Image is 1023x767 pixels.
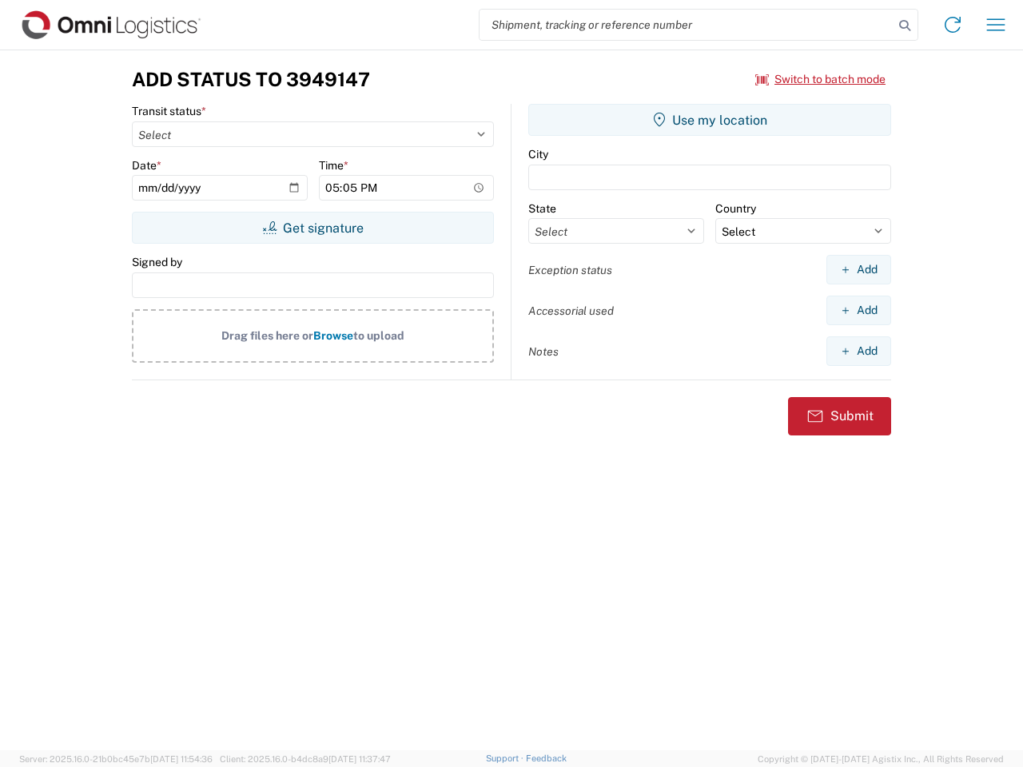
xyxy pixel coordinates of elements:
[353,329,404,342] span: to upload
[788,397,891,435] button: Submit
[528,104,891,136] button: Use my location
[132,68,370,91] h3: Add Status to 3949147
[528,147,548,161] label: City
[313,329,353,342] span: Browse
[826,255,891,284] button: Add
[132,104,206,118] label: Transit status
[715,201,756,216] label: Country
[528,304,614,318] label: Accessorial used
[221,329,313,342] span: Drag files here or
[480,10,894,40] input: Shipment, tracking or reference number
[528,201,556,216] label: State
[758,752,1004,766] span: Copyright © [DATE]-[DATE] Agistix Inc., All Rights Reserved
[132,255,182,269] label: Signed by
[150,754,213,764] span: [DATE] 11:54:36
[19,754,213,764] span: Server: 2025.16.0-21b0bc45e7b
[328,754,391,764] span: [DATE] 11:37:47
[528,263,612,277] label: Exception status
[486,753,526,763] a: Support
[528,344,559,359] label: Notes
[319,158,348,173] label: Time
[220,754,391,764] span: Client: 2025.16.0-b4dc8a9
[132,158,161,173] label: Date
[826,336,891,366] button: Add
[755,66,886,93] button: Switch to batch mode
[826,296,891,325] button: Add
[132,212,494,244] button: Get signature
[526,753,567,763] a: Feedback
